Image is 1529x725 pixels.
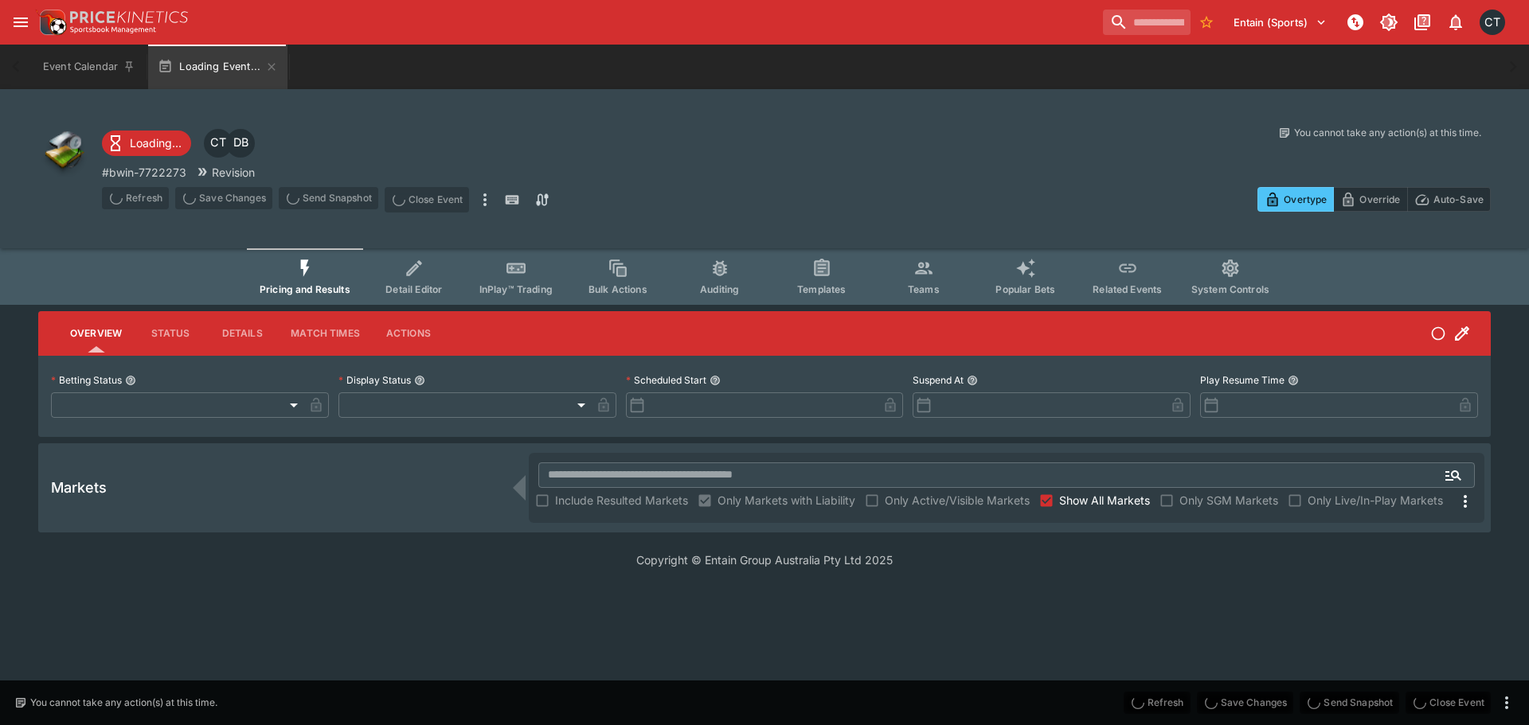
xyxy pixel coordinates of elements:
[1341,8,1370,37] button: NOT Connected to PK
[475,187,495,212] button: more
[1475,5,1510,40] button: Cameron Tarver
[1441,8,1470,37] button: Notifications
[278,314,373,353] button: Match Times
[1308,492,1443,509] span: Only Live/In-Play Markets
[1288,375,1299,386] button: Play Resume Time
[1103,10,1191,35] input: search
[135,314,206,353] button: Status
[1257,187,1491,212] div: Start From
[148,45,287,89] button: Loading Event...
[1407,187,1491,212] button: Auto-Save
[212,164,255,181] p: Revision
[51,373,122,387] p: Betting Status
[710,375,721,386] button: Scheduled Start
[1480,10,1505,35] div: Cameron Tarver
[797,283,846,295] span: Templates
[260,283,350,295] span: Pricing and Results
[70,26,156,33] img: Sportsbook Management
[1497,693,1516,712] button: more
[1333,187,1407,212] button: Override
[1433,191,1484,208] p: Auto-Save
[385,283,442,295] span: Detail Editor
[1439,461,1468,489] button: Open
[247,248,1282,305] div: Event type filters
[1093,283,1162,295] span: Related Events
[70,11,188,23] img: PriceKinetics
[373,314,444,353] button: Actions
[414,375,425,386] button: Display Status
[967,375,978,386] button: Suspend At
[30,696,217,710] p: You cannot take any action(s) at this time.
[589,283,647,295] span: Bulk Actions
[226,129,255,158] div: Daniel Beswick
[1375,8,1403,37] button: Toggle light/dark mode
[204,129,233,158] div: Cameron Tarver
[1191,283,1269,295] span: System Controls
[338,373,411,387] p: Display Status
[51,478,107,497] h5: Markets
[913,373,964,387] p: Suspend At
[1179,492,1278,509] span: Only SGM Markets
[130,134,182,151] p: Loading...
[1200,373,1285,387] p: Play Resume Time
[1257,187,1334,212] button: Overtype
[1284,191,1327,208] p: Overtype
[1059,492,1150,509] span: Show All Markets
[38,126,89,177] img: other.png
[908,283,940,295] span: Teams
[626,373,706,387] p: Scheduled Start
[479,283,553,295] span: InPlay™ Trading
[1294,126,1481,140] p: You cannot take any action(s) at this time.
[885,492,1030,509] span: Only Active/Visible Markets
[1224,10,1336,35] button: Select Tenant
[1456,492,1475,511] svg: More
[555,492,688,509] span: Include Resulted Markets
[125,375,136,386] button: Betting Status
[1194,10,1219,35] button: No Bookmarks
[35,6,67,38] img: PriceKinetics Logo
[995,283,1055,295] span: Popular Bets
[700,283,739,295] span: Auditing
[57,314,135,353] button: Overview
[1359,191,1400,208] p: Override
[33,45,145,89] button: Event Calendar
[718,492,855,509] span: Only Markets with Liability
[102,164,186,181] p: Copy To Clipboard
[206,314,278,353] button: Details
[6,8,35,37] button: open drawer
[1408,8,1437,37] button: Documentation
